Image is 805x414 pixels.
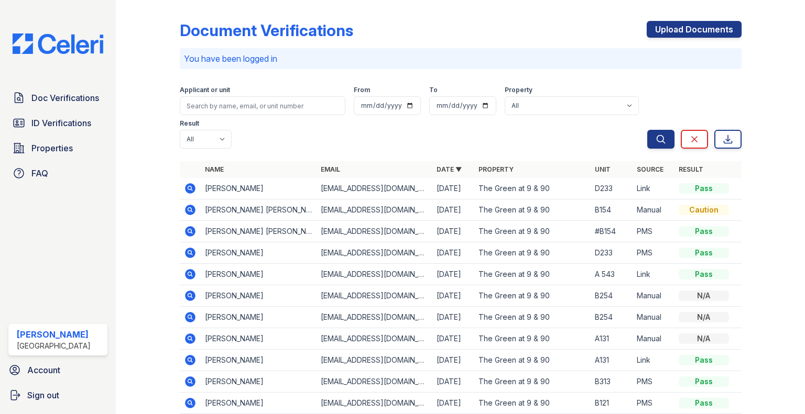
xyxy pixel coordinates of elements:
[591,350,633,371] td: A131
[31,167,48,180] span: FAQ
[474,178,590,199] td: The Green at 9 & 90
[591,242,633,264] td: D233
[679,205,729,215] div: Caution
[317,285,432,307] td: [EMAIL_ADDRESS][DOMAIN_NAME]
[591,221,633,242] td: #B154
[647,21,742,38] a: Upload Documents
[679,333,729,344] div: N/A
[180,96,345,115] input: Search by name, email, or unit number
[201,199,317,221] td: [PERSON_NAME] [PERSON_NAME]
[317,328,432,350] td: [EMAIL_ADDRESS][DOMAIN_NAME]
[201,178,317,199] td: [PERSON_NAME]
[17,341,91,351] div: [GEOGRAPHIC_DATA]
[432,199,474,221] td: [DATE]
[429,86,438,94] label: To
[432,178,474,199] td: [DATE]
[679,269,729,279] div: Pass
[27,364,60,376] span: Account
[679,312,729,322] div: N/A
[679,355,729,365] div: Pass
[201,371,317,393] td: [PERSON_NAME]
[321,165,340,173] a: Email
[201,264,317,285] td: [PERSON_NAME]
[432,264,474,285] td: [DATE]
[317,221,432,242] td: [EMAIL_ADDRESS][DOMAIN_NAME]
[633,178,675,199] td: Link
[317,371,432,393] td: [EMAIL_ADDRESS][DOMAIN_NAME]
[317,178,432,199] td: [EMAIL_ADDRESS][DOMAIN_NAME]
[595,165,611,173] a: Unit
[633,350,675,371] td: Link
[505,86,532,94] label: Property
[474,328,590,350] td: The Green at 9 & 90
[201,221,317,242] td: [PERSON_NAME] [PERSON_NAME]
[633,264,675,285] td: Link
[31,117,91,129] span: ID Verifications
[591,328,633,350] td: A131
[354,86,370,94] label: From
[432,328,474,350] td: [DATE]
[478,165,514,173] a: Property
[633,221,675,242] td: PMS
[679,248,729,258] div: Pass
[637,165,663,173] a: Source
[8,87,107,108] a: Doc Verifications
[633,328,675,350] td: Manual
[180,86,230,94] label: Applicant or unit
[432,371,474,393] td: [DATE]
[17,328,91,341] div: [PERSON_NAME]
[317,242,432,264] td: [EMAIL_ADDRESS][DOMAIN_NAME]
[474,264,590,285] td: The Green at 9 & 90
[679,398,729,408] div: Pass
[180,119,199,128] label: Result
[633,285,675,307] td: Manual
[317,264,432,285] td: [EMAIL_ADDRESS][DOMAIN_NAME]
[474,393,590,414] td: The Green at 9 & 90
[317,350,432,371] td: [EMAIL_ADDRESS][DOMAIN_NAME]
[474,242,590,264] td: The Green at 9 & 90
[679,183,729,194] div: Pass
[432,221,474,242] td: [DATE]
[679,226,729,237] div: Pass
[474,221,590,242] td: The Green at 9 & 90
[317,199,432,221] td: [EMAIL_ADDRESS][DOMAIN_NAME]
[317,307,432,328] td: [EMAIL_ADDRESS][DOMAIN_NAME]
[474,285,590,307] td: The Green at 9 & 90
[591,285,633,307] td: B254
[432,242,474,264] td: [DATE]
[761,372,795,404] iframe: chat widget
[4,360,112,381] a: Account
[591,178,633,199] td: D233
[205,165,224,173] a: Name
[591,371,633,393] td: B313
[633,242,675,264] td: PMS
[317,393,432,414] td: [EMAIL_ADDRESS][DOMAIN_NAME]
[679,165,703,173] a: Result
[8,163,107,184] a: FAQ
[679,290,729,301] div: N/A
[31,92,99,104] span: Doc Verifications
[474,199,590,221] td: The Green at 9 & 90
[201,307,317,328] td: [PERSON_NAME]
[201,350,317,371] td: [PERSON_NAME]
[437,165,462,173] a: Date ▼
[201,285,317,307] td: [PERSON_NAME]
[591,393,633,414] td: B121
[201,393,317,414] td: [PERSON_NAME]
[633,307,675,328] td: Manual
[591,199,633,221] td: B154
[474,350,590,371] td: The Green at 9 & 90
[633,393,675,414] td: PMS
[633,371,675,393] td: PMS
[8,113,107,133] a: ID Verifications
[201,328,317,350] td: [PERSON_NAME]
[432,393,474,414] td: [DATE]
[679,376,729,387] div: Pass
[4,33,112,54] img: CE_Logo_Blue-a8612792a0a2168367f1c8372b55b34899dd931a85d93a1a3d3e32e68fde9ad4.png
[591,264,633,285] td: A 543
[591,307,633,328] td: B254
[432,285,474,307] td: [DATE]
[4,385,112,406] a: Sign out
[201,242,317,264] td: [PERSON_NAME]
